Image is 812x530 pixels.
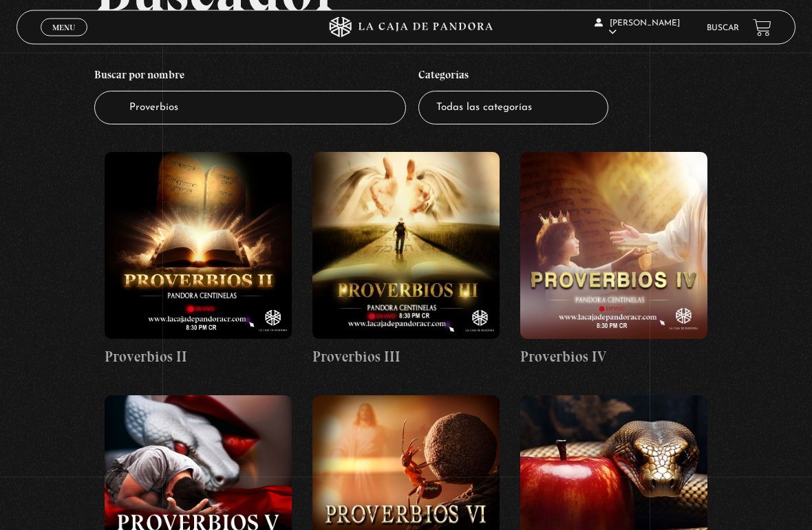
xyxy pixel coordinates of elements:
a: Proverbios III [312,153,500,368]
h4: Proverbios II [105,346,292,368]
a: Proverbios IV [520,153,707,368]
h4: Buscar por nombre [94,63,406,91]
a: Proverbios II [105,153,292,368]
span: Menu [52,23,75,32]
h4: Categorías [418,63,608,91]
h4: Proverbios IV [520,346,707,368]
a: View your shopping cart [753,19,771,37]
span: Cerrar [48,35,81,45]
a: Buscar [707,24,739,32]
h4: Proverbios III [312,346,500,368]
span: [PERSON_NAME] [595,19,680,36]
